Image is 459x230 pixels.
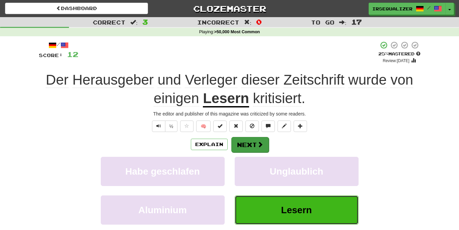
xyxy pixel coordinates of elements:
span: Verleger [185,72,237,88]
button: Lesern [235,195,359,225]
span: 0 [256,18,262,26]
div: Text-to-speech controls [151,121,178,132]
div: / [39,41,78,49]
span: Incorrect [197,19,239,26]
span: 17 [351,18,362,26]
span: wurde [348,72,386,88]
span: und [158,72,181,88]
span: 3 [142,18,148,26]
button: Ignore sentence (alt+i) [245,121,259,132]
span: Aluminium [138,205,187,215]
button: Reset to 0% Mastered (alt+r) [229,121,243,132]
span: Unglaublich [270,166,323,177]
button: Favorite sentence (alt+f) [180,121,194,132]
span: Herausgeber [72,72,154,88]
span: : [339,19,347,25]
button: Add to collection (alt+a) [294,121,307,132]
button: Aluminium [101,195,225,225]
span: 12 [67,50,78,58]
span: : [130,19,138,25]
span: 25 % [378,51,388,56]
button: Unglaublich [235,157,359,186]
a: Irsequalizer / [369,3,446,15]
span: / [427,5,431,10]
button: Play sentence audio (ctl+space) [152,121,165,132]
span: einigen [154,90,199,106]
span: Zeitschrift [284,72,345,88]
span: kritisiert [253,90,302,106]
div: The editor and publisher of this magazine was criticized by some readers. [39,110,420,117]
span: To go [311,19,334,26]
u: Lesern [203,90,249,107]
button: ½ [165,121,178,132]
span: von [390,72,413,88]
span: dieser [241,72,280,88]
button: Discuss sentence (alt+u) [261,121,275,132]
strong: >50,000 Most Common [214,30,260,34]
span: Habe geschlafen [125,166,200,177]
button: Edit sentence (alt+d) [278,121,291,132]
span: Score: [39,52,63,58]
small: Review: [DATE] [383,58,409,63]
span: . [249,90,305,106]
span: Der [46,72,69,88]
button: Explain [191,139,228,150]
a: Clozemaster [158,3,301,14]
a: Dashboard [5,3,148,14]
span: Irsequalizer [372,6,412,12]
div: Mastered [378,51,420,57]
button: Habe geschlafen [101,157,225,186]
button: Set this sentence to 100% Mastered (alt+m) [213,121,227,132]
span: Lesern [281,205,312,215]
button: 🧠 [196,121,211,132]
button: Next [231,137,269,152]
span: Correct [93,19,126,26]
span: : [244,19,251,25]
